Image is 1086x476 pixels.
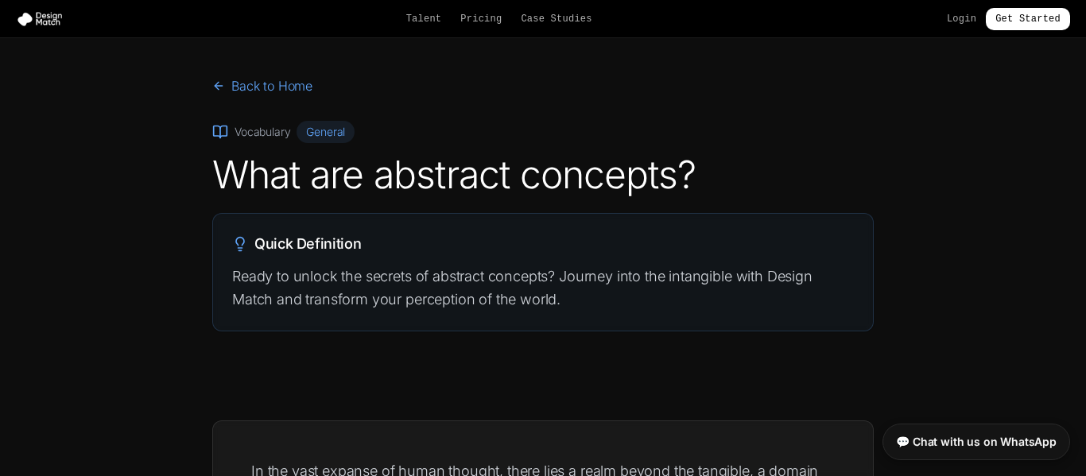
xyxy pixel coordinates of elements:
[212,76,312,95] a: Back to Home
[232,233,854,255] h2: Quick Definition
[460,13,502,25] a: Pricing
[986,8,1070,30] a: Get Started
[232,265,854,312] p: Ready to unlock the secrets of abstract concepts? Journey into the intangible with Design Match a...
[406,13,442,25] a: Talent
[235,124,290,140] span: Vocabulary
[521,13,591,25] a: Case Studies
[16,11,70,27] img: Design Match
[297,121,355,143] span: General
[882,424,1070,460] a: 💬 Chat with us on WhatsApp
[947,13,976,25] a: Login
[212,156,874,194] h1: What are abstract concepts?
